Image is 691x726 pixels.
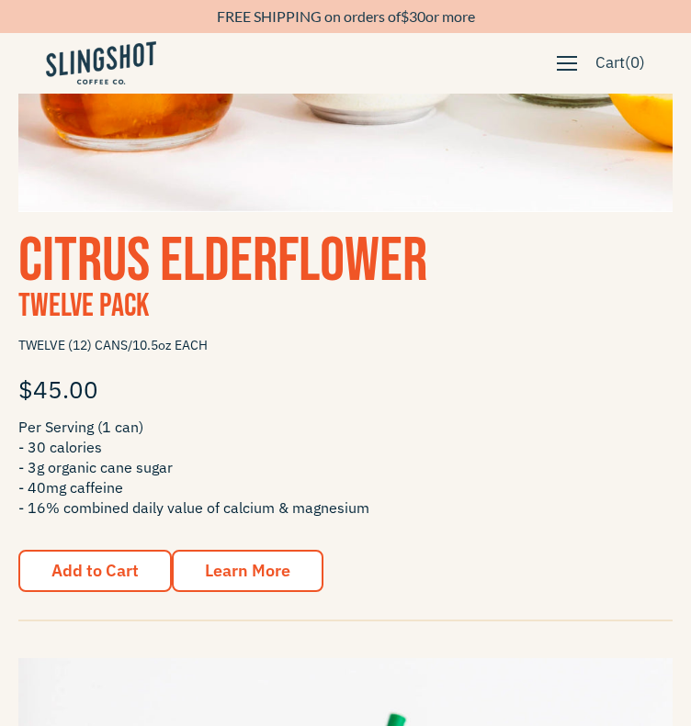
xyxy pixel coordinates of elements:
[18,224,427,298] a: Citrus Elderflower
[625,50,630,75] span: (
[51,560,139,581] span: Add to Cart
[630,52,640,73] span: 0
[18,362,673,417] div: $45.00
[401,7,409,25] span: $
[586,41,654,84] a: Cart(0)
[18,550,172,592] button: Add to Cart
[640,50,645,75] span: )
[18,329,673,362] span: TWELVE (12) CANS/10.5oz EACH
[409,7,425,25] span: 30
[18,417,673,518] span: Per Serving (1 can) - 30 calories - 3g organic cane sugar - 40mg caffeine - 16% combined daily va...
[205,560,290,581] span: Learn More
[172,550,323,592] a: Learn More
[18,286,149,326] span: TWELVE Pack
